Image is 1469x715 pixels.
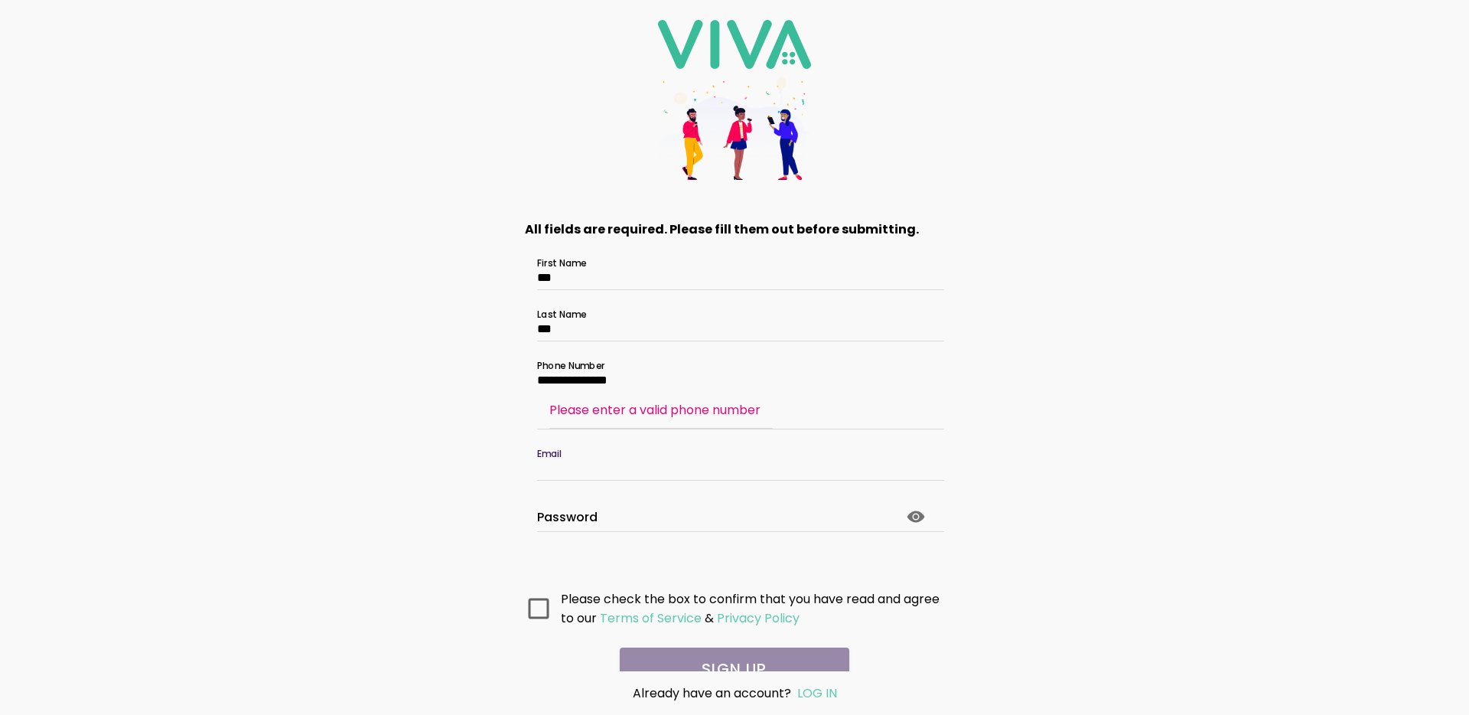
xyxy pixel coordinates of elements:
[537,374,932,387] input: Phone Number
[797,684,837,702] a: LOG IN
[537,392,773,429] ion-item: Please enter a valid phone number
[525,220,919,238] strong: All fields are required. Please fill them out before submitting.
[600,609,702,627] ion-text: Terms of Service
[555,684,914,703] div: Already have an account?
[537,322,932,335] input: Last Name
[557,586,949,632] ion-col: Please check the box to confirm that you have read and agree to our &
[537,462,932,475] input: Email
[537,271,932,284] input: First Name
[717,609,800,627] ion-text: Privacy Policy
